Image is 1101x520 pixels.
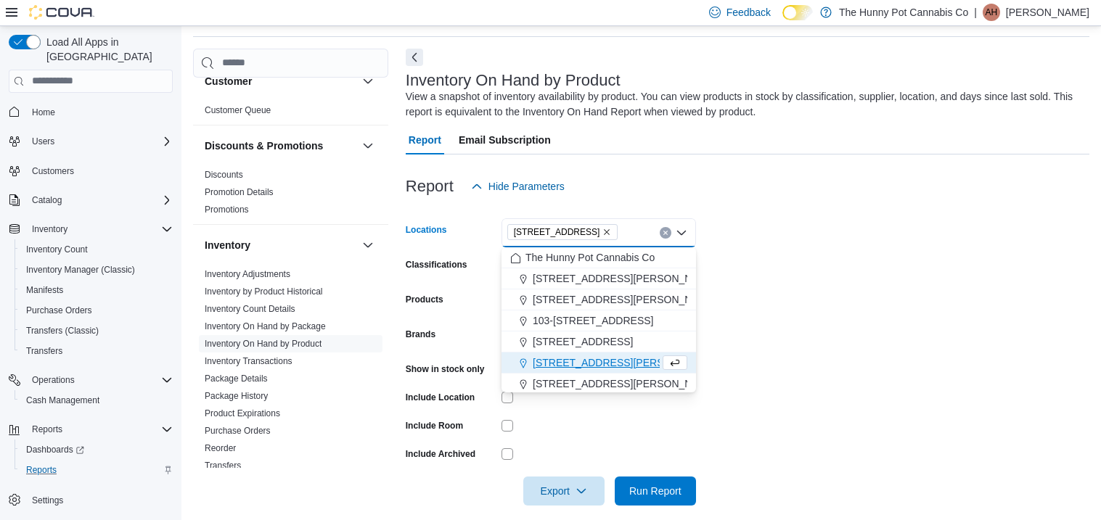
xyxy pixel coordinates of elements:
span: Catalog [32,194,62,206]
p: [PERSON_NAME] [1006,4,1089,21]
a: Inventory Manager (Classic) [20,261,141,278]
a: Transfers (Classic) [20,322,105,339]
button: 103-[STREET_ADDRESS] [502,310,696,331]
a: Customers [26,162,80,180]
label: Products [406,294,443,305]
span: Customers [26,162,173,180]
button: Manifests [15,280,179,300]
button: Catalog [26,191,67,209]
span: Inventory [26,220,173,238]
button: The Hunny Pot Cannabis Co [502,247,696,268]
a: Dashboards [20,441,90,458]
span: Operations [26,371,173,389]
a: Inventory Transactions [205,356,292,366]
div: Customer [193,102,388,125]
span: Users [26,133,173,150]
span: Transfers [20,342,173,360]
span: Users [32,136,54,147]
button: [STREET_ADDRESS] [502,331,696,352]
span: 1166 Yonge St [507,224,618,240]
a: Promotion Details [205,187,274,197]
button: Customer [205,74,356,88]
a: Inventory Count Details [205,304,295,314]
button: Customers [3,160,179,181]
span: Cash Management [20,392,173,409]
a: Discounts [205,170,243,180]
p: The Hunny Pot Cannabis Co [839,4,968,21]
button: Next [406,49,423,66]
span: Report [409,125,441,154]
span: Settings [32,495,63,506]
span: Transfers [26,345,62,357]
span: Inventory Manager (Classic) [20,261,173,278]
a: Purchase Orders [205,426,271,436]
span: Customer Queue [205,104,271,116]
span: Inventory by Product Historical [205,286,323,297]
div: View a snapshot of inventory availability by product. You can view products in stock by classific... [406,89,1082,120]
button: Discounts & Promotions [205,139,356,153]
span: Reports [20,461,173,479]
span: Promotion Details [205,186,274,198]
span: 103-[STREET_ADDRESS] [533,313,654,328]
label: Include Archived [406,448,475,460]
div: Discounts & Promotions [193,166,388,224]
div: Inventory [193,265,388,480]
span: Settings [26,490,173,508]
button: Close list of options [676,227,687,239]
span: Promotions [205,204,249,215]
label: Include Room [406,420,463,432]
span: Transfers [205,460,241,471]
span: Dashboards [20,441,173,458]
span: [STREET_ADDRESS][PERSON_NAME] [533,271,717,286]
label: Classifications [406,259,467,271]
button: Operations [26,371,81,389]
button: Transfers [15,341,179,361]
h3: Inventory On Hand by Product [406,72,621,89]
span: Email Subscription [459,125,551,154]
span: Hide Parameters [488,179,565,194]
button: Export [523,476,605,505]
button: Inventory [359,236,377,254]
span: Manifests [20,281,173,299]
span: Inventory Transactions [205,355,292,367]
span: Discounts [205,169,243,181]
span: Package Details [205,373,268,384]
span: Customers [32,165,74,177]
h3: Report [406,178,454,195]
button: Settings [3,489,179,510]
a: Promotions [205,205,249,215]
span: Home [32,107,55,118]
button: Catalog [3,190,179,210]
button: Reports [15,460,179,480]
button: Inventory [3,219,179,239]
button: Reports [3,419,179,439]
button: [STREET_ADDRESS][PERSON_NAME] [502,268,696,289]
a: Settings [26,492,69,509]
a: Product Expirations [205,408,280,418]
span: Cash Management [26,395,99,406]
span: Inventory Count [26,244,88,255]
p: | [974,4,977,21]
h3: Customer [205,74,252,88]
span: [STREET_ADDRESS] [533,334,633,349]
span: Manifests [26,284,63,296]
label: Show in stock only [406,363,485,375]
label: Brands [406,329,435,340]
span: Purchase Orders [20,302,173,319]
span: Catalog [26,191,173,209]
button: [STREET_ADDRESS][PERSON_NAME] [502,374,696,395]
span: Dashboards [26,444,84,455]
button: Purchase Orders [15,300,179,321]
button: [STREET_ADDRESS][PERSON_NAME] [502,289,696,310]
span: Run Report [629,484,682,498]
button: Inventory [205,238,356,252]
span: The Hunny Pot Cannabis Co [525,250,655,265]
a: Reports [20,461,62,479]
span: Transfers (Classic) [20,322,173,339]
a: Reorder [205,443,236,453]
a: Inventory On Hand by Package [205,321,326,331]
span: Product Expirations [205,408,280,419]
button: Customer [359,73,377,90]
span: [STREET_ADDRESS][PERSON_NAME] [533,355,717,370]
